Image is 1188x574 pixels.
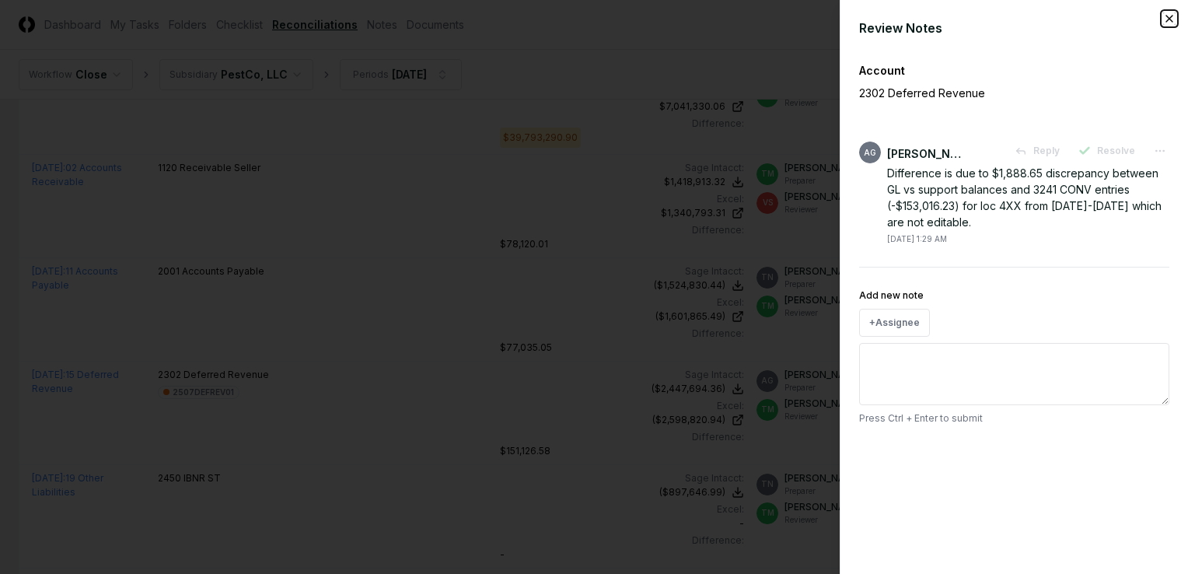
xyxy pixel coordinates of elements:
[887,145,965,162] div: [PERSON_NAME]
[887,233,947,245] div: [DATE] 1:29 AM
[859,19,1169,37] div: Review Notes
[859,85,1116,101] p: 2302 Deferred Revenue
[1069,137,1144,165] button: Resolve
[859,309,930,337] button: +Assignee
[887,165,1169,230] div: Difference is due to $1,888.65 discrepancy between GL vs support balances and 3241 CONV entries (...
[859,62,1169,79] div: Account
[1005,137,1069,165] button: Reply
[1097,144,1135,158] span: Resolve
[864,147,876,159] span: AG
[859,411,1169,425] p: Press Ctrl + Enter to submit
[859,289,924,301] label: Add new note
